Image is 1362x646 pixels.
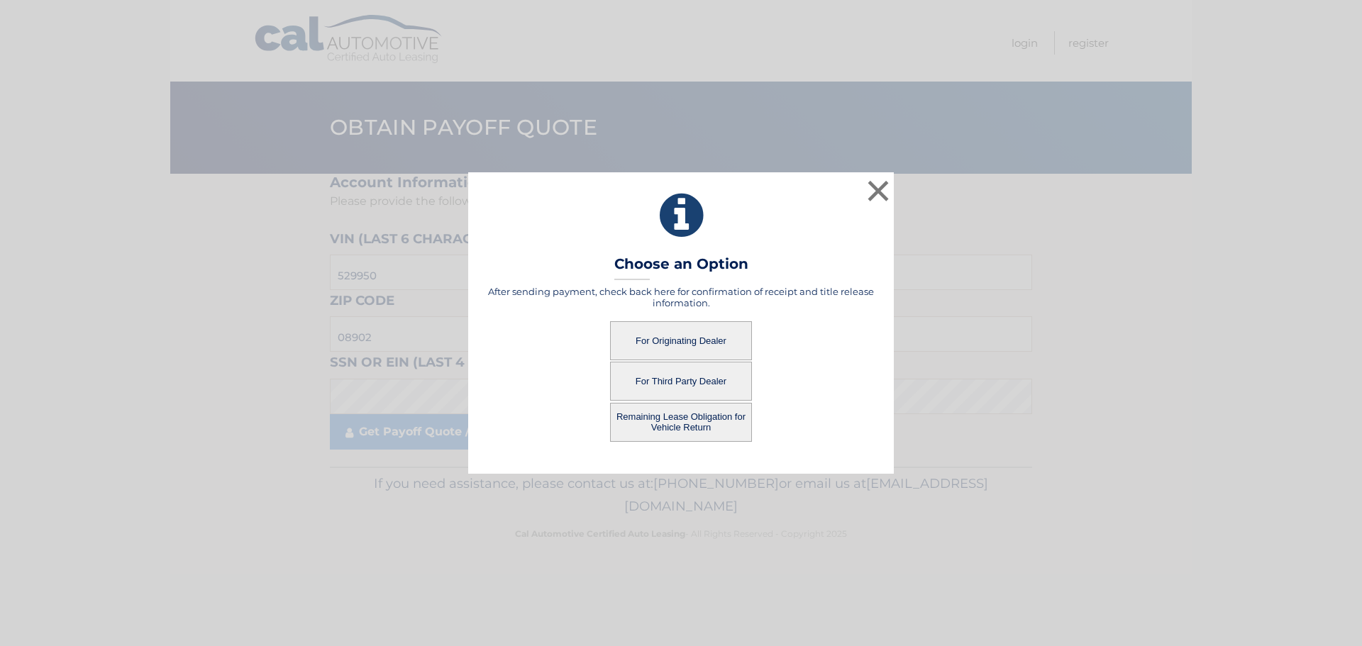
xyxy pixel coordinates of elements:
button: × [864,177,892,205]
button: Remaining Lease Obligation for Vehicle Return [610,403,752,442]
h3: Choose an Option [614,255,748,280]
h5: After sending payment, check back here for confirmation of receipt and title release information. [486,286,876,308]
button: For Originating Dealer [610,321,752,360]
button: For Third Party Dealer [610,362,752,401]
